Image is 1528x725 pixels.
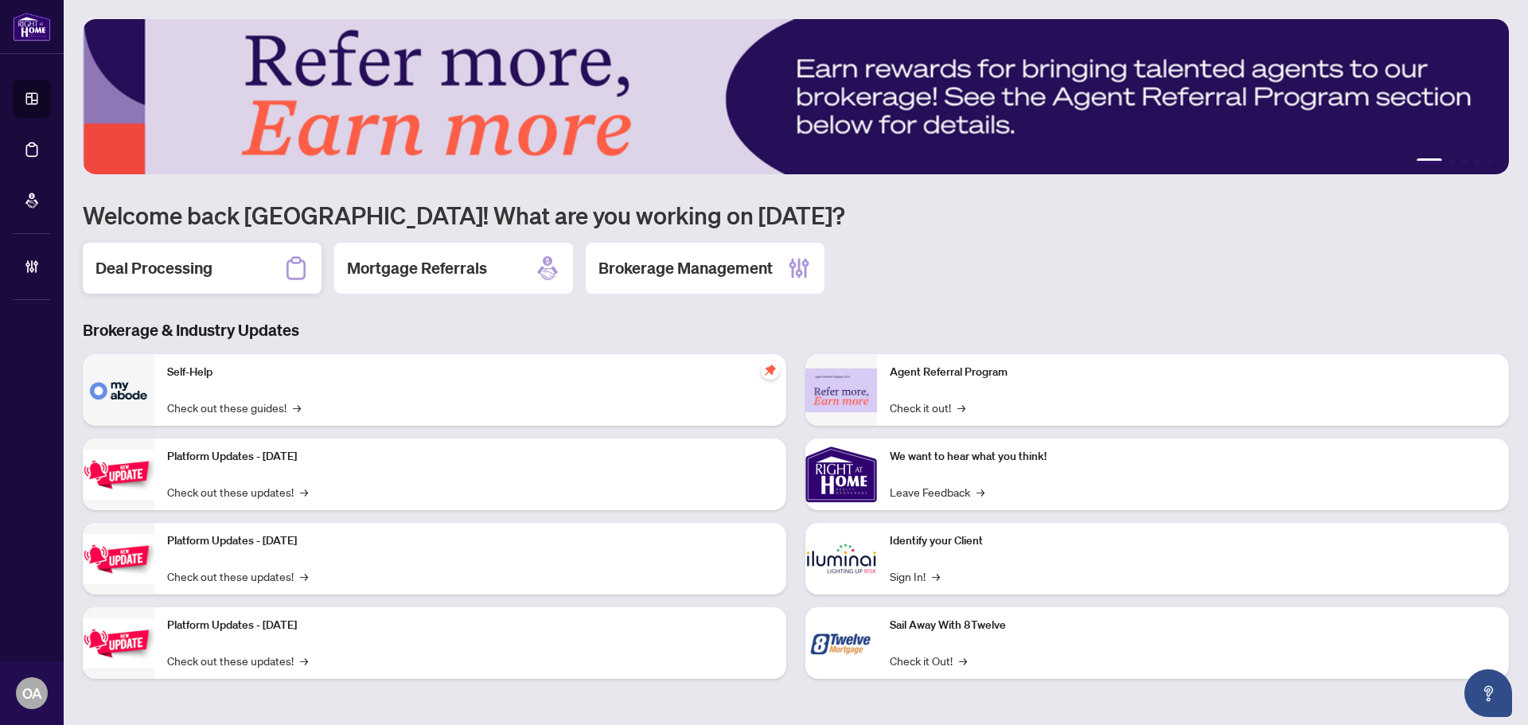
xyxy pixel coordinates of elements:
a: Check out these updates!→ [167,652,308,669]
p: Platform Updates - [DATE] [167,532,774,550]
p: We want to hear what you think! [890,448,1496,466]
img: Agent Referral Program [805,368,877,412]
img: Slide 0 [83,19,1509,174]
span: → [957,399,965,416]
p: Identify your Client [890,532,1496,550]
span: pushpin [761,361,780,380]
p: Platform Updates - [DATE] [167,448,774,466]
button: Open asap [1464,669,1512,717]
span: → [976,483,984,501]
a: Leave Feedback→ [890,483,984,501]
button: 3 [1461,158,1468,165]
img: logo [13,12,51,41]
span: OA [22,682,42,704]
span: → [293,399,301,416]
img: Platform Updates - July 8, 2025 [83,534,154,584]
p: Self-Help [167,364,774,381]
p: Sail Away With 8Twelve [890,617,1496,634]
img: Self-Help [83,354,154,426]
a: Check out these updates!→ [167,483,308,501]
span: → [300,567,308,585]
h2: Deal Processing [95,257,212,279]
h2: Mortgage Referrals [347,257,487,279]
button: 4 [1474,158,1480,165]
a: Check it out!→ [890,399,965,416]
img: Platform Updates - June 23, 2025 [83,618,154,668]
img: Identify your Client [805,523,877,594]
a: Check out these guides!→ [167,399,301,416]
a: Check it Out!→ [890,652,967,669]
h2: Brokerage Management [598,257,773,279]
img: Platform Updates - July 21, 2025 [83,450,154,500]
a: Sign In!→ [890,567,940,585]
img: We want to hear what you think! [805,439,877,510]
button: 5 [1487,158,1493,165]
p: Platform Updates - [DATE] [167,617,774,634]
button: 2 [1448,158,1455,165]
span: → [959,652,967,669]
p: Agent Referral Program [890,364,1496,381]
button: 1 [1417,158,1442,165]
h3: Brokerage & Industry Updates [83,319,1509,341]
a: Check out these updates!→ [167,567,308,585]
span: → [300,483,308,501]
span: → [300,652,308,669]
h1: Welcome back [GEOGRAPHIC_DATA]! What are you working on [DATE]? [83,200,1509,230]
span: → [932,567,940,585]
img: Sail Away With 8Twelve [805,607,877,679]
